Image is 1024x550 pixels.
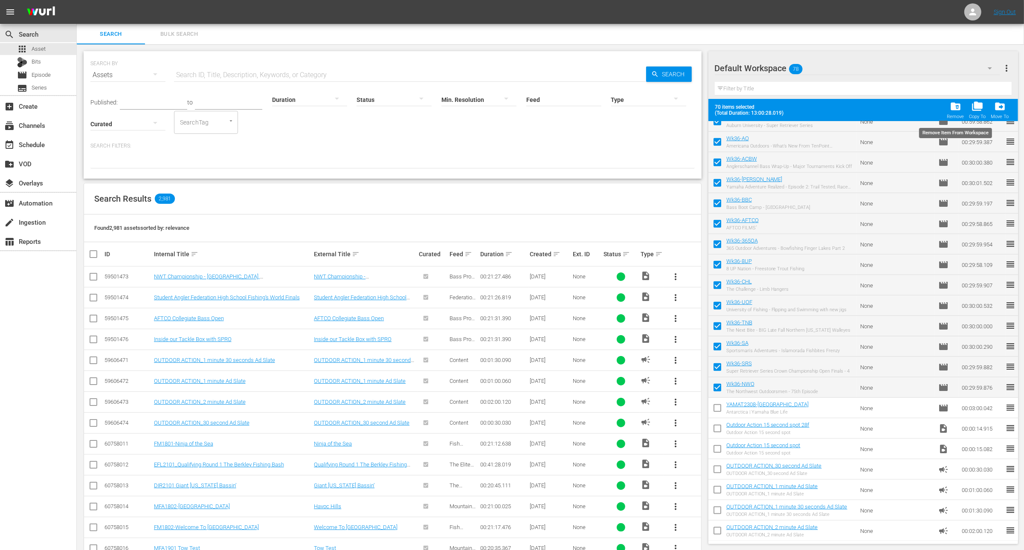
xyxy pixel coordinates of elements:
[988,98,1011,122] button: Move To
[958,234,1005,255] td: 00:29:59.954
[726,143,854,149] div: Americana Outdoors - What’s New From TenPoint Crossbows
[958,336,1005,357] td: 00:30:00.290
[726,483,818,489] a: OUTDOOR ACTION_1 minute Ad Slate
[726,123,813,128] div: Auburn University - Super Retriever Series
[530,378,570,384] div: [DATE]
[314,315,384,321] a: AFTCO Collegiate Bass Open
[4,159,15,169] span: VOD
[480,249,527,259] div: Duration
[154,440,213,447] a: FM1801-Ninja of the Sea
[104,315,151,321] div: 59501475
[314,503,341,509] a: Havoc Hills
[154,399,246,405] a: OUTDOOR ACTION_2 minute Ad Slate
[958,357,1005,377] td: 00:29:59.882
[726,156,757,162] a: Wk36-ACBW
[726,135,749,142] a: Wk36-AO
[944,98,966,122] button: Remove
[1005,177,1015,188] span: reorder
[670,355,681,365] span: more_vert
[641,375,651,385] span: AD
[314,399,406,405] a: OUTDOOR ACTION_2 minute Ad Slate
[1005,300,1015,310] span: reorder
[726,205,811,210] div: Bass Boot Camp - [GEOGRAPHIC_DATA]
[419,251,447,258] div: Curated
[150,29,208,39] span: Bulk Search
[726,409,809,415] div: Antarctica | Yamaha Blue Life
[450,440,474,453] span: Fish Mavericks
[938,423,949,434] span: Video
[958,459,1005,480] td: 00:00:30.030
[573,251,601,258] div: Ext. ID
[641,459,651,469] span: Video
[726,258,752,264] a: Wk36-8UP
[314,524,397,530] a: Welcome To [GEOGRAPHIC_DATA]
[726,217,759,223] a: Wk36-AFTCO
[314,273,384,292] a: NWT Championship - [GEOGRAPHIC_DATA], [GEOGRAPHIC_DATA] - Part 2
[32,71,51,79] span: Episode
[958,173,1005,193] td: 00:30:01.502
[938,239,949,249] span: Episode
[1005,423,1015,433] span: reorder
[726,504,847,510] a: OUTDOOR ACTION_1 minute 30 seconds Ad Slate
[726,176,783,182] a: Wk36-[PERSON_NAME]
[726,422,809,428] a: Outdoor Action 15 second spot 28f
[665,350,686,371] button: more_vert
[938,260,949,270] span: Episode
[573,420,601,426] div: None
[480,336,527,342] div: 00:21:31.390
[480,482,527,489] div: 00:20:45.111
[530,482,570,489] div: [DATE]
[1005,382,1015,392] span: reorder
[857,295,935,316] td: None
[857,152,935,173] td: None
[314,378,406,384] a: OUTDOOR ACTION_1 minute Ad Slate
[958,480,1005,500] td: 00:01:00.060
[530,336,570,342] div: [DATE]
[104,251,151,258] div: ID
[670,439,681,449] span: more_vert
[90,63,165,87] div: Assets
[4,29,15,40] span: Search
[104,273,151,280] div: 59501473
[726,287,789,292] div: The Challenge - Limb Hangers
[450,420,468,426] span: Content
[187,99,193,106] span: to
[155,194,175,204] span: 2,981
[857,255,935,275] td: None
[622,250,630,258] span: sort
[857,214,935,234] td: None
[726,442,801,449] a: Outdoor Action 15 second spot
[530,294,570,301] div: [DATE]
[670,313,681,324] span: more_vert
[958,439,1005,459] td: 00:00:15.082
[857,275,935,295] td: None
[530,315,570,321] div: [DATE]
[450,378,468,384] span: Content
[726,319,752,326] a: Wk36-TNB
[104,440,151,447] div: 60758011
[665,475,686,496] button: more_vert
[4,121,15,131] span: Channels
[958,275,1005,295] td: 00:29:59.907
[715,110,788,116] span: (Total Duration: 13:00:28.019)
[90,99,118,106] span: Published:
[670,522,681,533] span: more_vert
[4,178,15,188] span: Overlays
[670,481,681,491] span: more_vert
[573,482,601,489] div: None
[665,496,686,517] button: more_vert
[480,420,527,426] div: 00:00:30.030
[857,193,935,214] td: None
[104,461,151,468] div: 60758012
[450,461,474,481] span: The Elite Fishing League
[857,111,935,132] td: None
[726,430,809,435] div: Outdoor Action 15 second spot
[994,101,1006,112] span: drive_file_move
[32,84,47,92] span: Series
[857,173,935,193] td: None
[530,440,570,447] div: [DATE]
[726,340,748,346] a: Wk36-SA
[530,420,570,426] div: [DATE]
[154,524,259,530] a: FM1802-Welcome To [GEOGRAPHIC_DATA]
[1005,116,1015,126] span: reorder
